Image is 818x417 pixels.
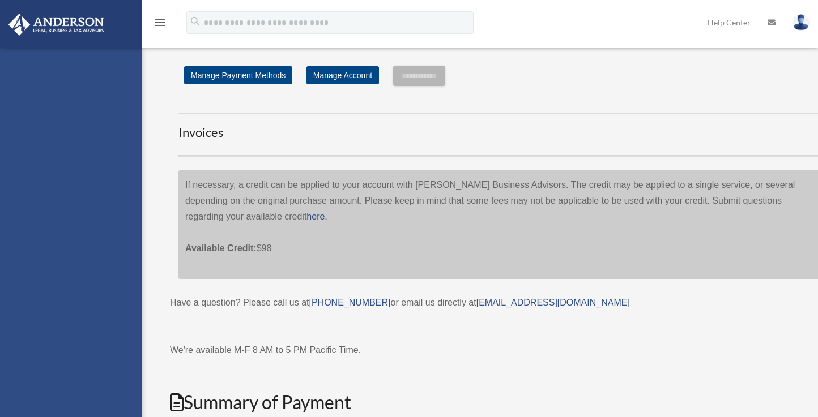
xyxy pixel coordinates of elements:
i: search [189,15,202,28]
a: menu [153,20,167,29]
a: Manage Payment Methods [184,66,292,84]
a: here. [306,212,327,221]
img: User Pic [793,14,810,31]
a: [EMAIL_ADDRESS][DOMAIN_NAME] [476,298,630,307]
i: menu [153,16,167,29]
a: Manage Account [306,66,379,84]
a: [PHONE_NUMBER] [309,298,390,307]
p: $98 [185,225,817,256]
img: Anderson Advisors Platinum Portal [5,14,108,36]
span: Available Credit: [185,243,257,253]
